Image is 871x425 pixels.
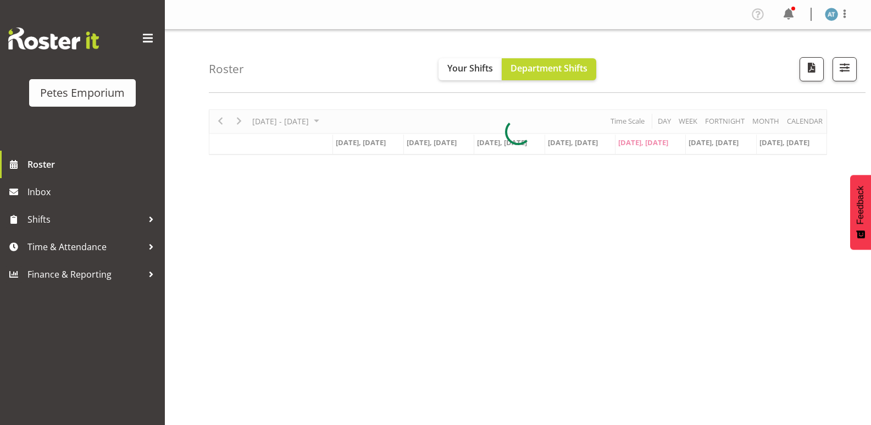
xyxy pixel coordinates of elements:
[8,27,99,49] img: Rosterit website logo
[27,239,143,255] span: Time & Attendance
[27,266,143,283] span: Finance & Reporting
[27,156,159,173] span: Roster
[447,62,493,74] span: Your Shifts
[511,62,587,74] span: Department Shifts
[856,186,866,224] span: Feedback
[800,57,824,81] button: Download a PDF of the roster according to the set date range.
[209,63,244,75] h4: Roster
[825,8,838,21] img: alex-micheal-taniwha5364.jpg
[27,184,159,200] span: Inbox
[439,58,502,80] button: Your Shifts
[502,58,596,80] button: Department Shifts
[850,175,871,250] button: Feedback - Show survey
[27,211,143,228] span: Shifts
[40,85,125,101] div: Petes Emporium
[833,57,857,81] button: Filter Shifts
